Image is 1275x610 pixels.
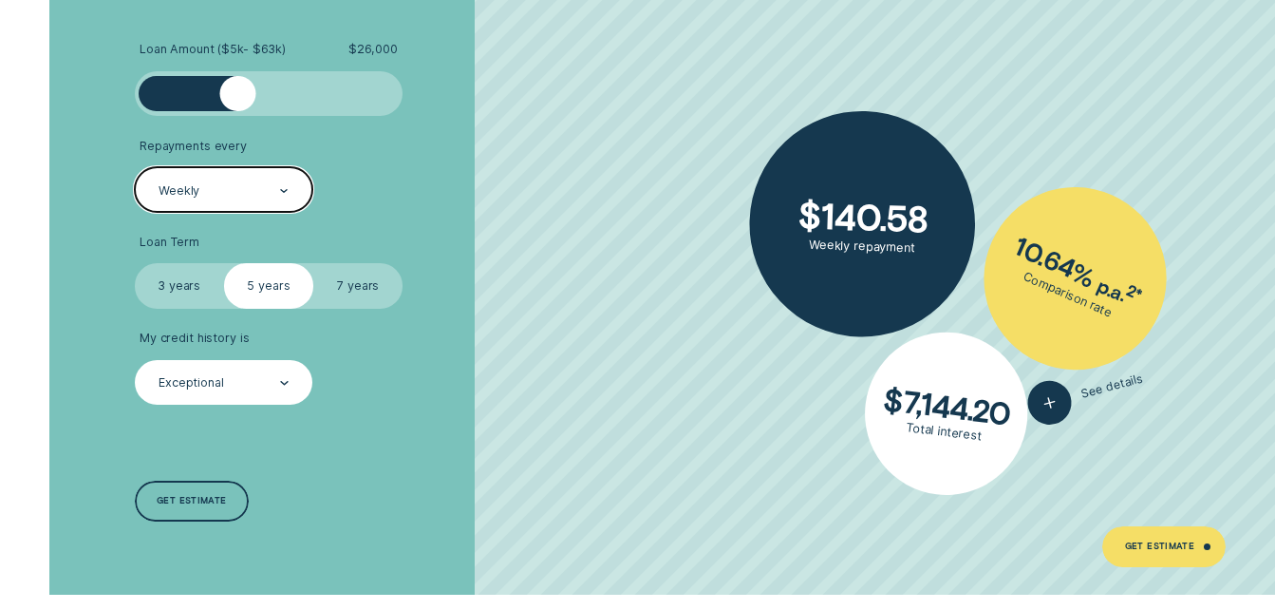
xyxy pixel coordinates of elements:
[313,263,403,308] label: 7 years
[159,376,224,391] div: Exceptional
[140,139,247,154] span: Repayments every
[1102,526,1226,566] a: Get Estimate
[135,481,250,521] a: Get estimate
[140,42,286,57] span: Loan Amount ( $5k - $63k )
[140,235,199,250] span: Loan Term
[159,183,199,199] div: Weekly
[348,42,398,57] span: $ 26,000
[140,331,250,346] span: My credit history is
[1023,357,1149,430] button: See details
[135,263,224,308] label: 3 years
[224,263,313,308] label: 5 years
[1080,371,1145,401] span: See details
